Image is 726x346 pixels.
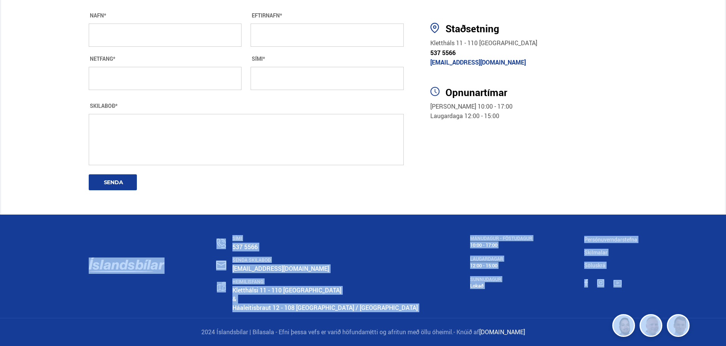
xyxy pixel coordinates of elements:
a: Kletthálsi 11 - 110 [GEOGRAPHIC_DATA] [232,286,341,294]
img: 5L2kbIWUWlfci3BR.svg [430,87,440,96]
a: 537 5566 [430,49,456,57]
button: SENDA [89,174,137,190]
img: n0V2lOsqF3l1V2iz.svg [216,239,226,248]
button: Opna LiveChat spjallviðmót [6,3,29,26]
div: 10:00 - 17:00 [470,242,532,248]
a: [EMAIL_ADDRESS][DOMAIN_NAME] [430,58,526,66]
a: Skilmalar [584,249,607,256]
a: Söluskrá [584,262,605,269]
img: gp4YpyYFnEr45R34.svg [217,282,226,291]
div: SÍMI [232,236,418,241]
div: EFTIRNAFN* [251,13,404,19]
div: Lokað [470,283,532,289]
a: [DOMAIN_NAME] [479,328,525,336]
div: SKILABOÐ* [89,103,404,109]
img: siFngHWaQ9KaOqBr.png [641,315,663,338]
div: MÁNUDAGUR - FÖSTUDAGUR [470,236,532,241]
h3: Opnunartímar [445,87,637,98]
a: 537 5566 [232,243,258,251]
a: Klettháls 11 - 110 [GEOGRAPHIC_DATA] [430,39,537,47]
div: SENDA SKILABOÐ [232,258,418,263]
div: SÍMI* [251,56,404,62]
span: [PERSON_NAME] 10:00 - 17:00 Laugardaga 12:00 - 15:00 [430,102,513,120]
a: Persónuverndarstefna [584,236,637,243]
div: SUNNUDAGUR [470,277,532,282]
div: 12:00 - 15:00 [470,263,532,269]
div: LAUGARDAGAR [470,256,532,262]
a: Háaleitisbraut 12 - 108 [GEOGRAPHIC_DATA] / [GEOGRAPHIC_DATA] [232,303,418,312]
div: NETFANG* [89,56,242,62]
img: nHj8e-n-aHgjukTg.svg [216,261,226,269]
div: Staðsetning [445,23,637,35]
img: FbJEzSuNWCJXmdc-.webp [668,315,691,338]
p: 2024 Íslandsbílar | Bílasala - Efni þessa vefs er varið höfundarrétti og afritun með öllu óheimil. [89,328,638,337]
strong: & [232,295,237,303]
div: NAFN* [89,13,242,19]
img: nhp88E3Fdnt1Opn2.png [613,315,636,338]
img: pw9sMCDar5Ii6RG5.svg [430,23,439,33]
div: HEIMILISFANG [232,279,418,284]
span: - Knúið af [453,328,479,336]
a: [EMAIL_ADDRESS][DOMAIN_NAME] [232,264,329,273]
